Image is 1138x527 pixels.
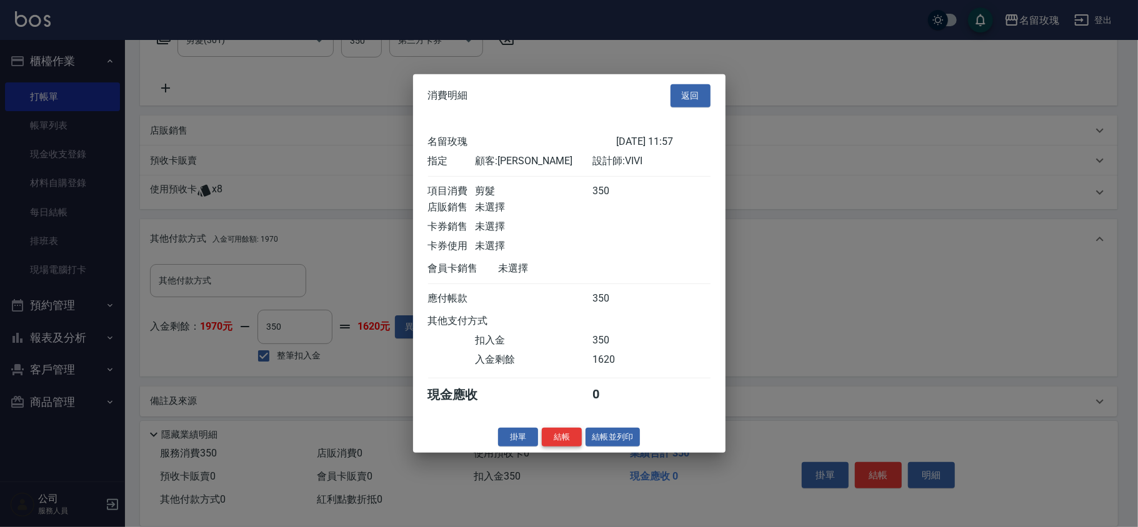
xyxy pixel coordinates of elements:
div: 其他支付方式 [428,314,522,327]
button: 掛單 [498,427,538,446]
div: 店販銷售 [428,200,475,214]
div: 入金剩餘 [475,353,592,366]
button: 返回 [671,84,711,107]
div: 顧客: [PERSON_NAME] [475,154,592,167]
div: 會員卡銷售 [428,262,499,275]
div: 現金應收 [428,386,499,403]
div: 未選擇 [475,200,592,214]
div: 卡券使用 [428,239,475,252]
button: 結帳 [542,427,582,446]
div: [DATE] 11:57 [616,135,711,148]
div: 名留玫瑰 [428,135,616,148]
div: 項目消費 [428,184,475,197]
div: 應付帳款 [428,292,475,305]
div: 指定 [428,154,475,167]
div: 350 [592,184,639,197]
div: 350 [592,333,639,347]
div: 扣入金 [475,333,592,347]
div: 0 [592,386,639,403]
div: 未選擇 [475,239,592,252]
div: 未選擇 [475,220,592,233]
div: 350 [592,292,639,305]
div: 設計師: VIVI [592,154,710,167]
div: 1620 [592,353,639,366]
div: 未選擇 [499,262,616,275]
span: 消費明細 [428,89,468,102]
div: 卡券銷售 [428,220,475,233]
div: 剪髮 [475,184,592,197]
button: 結帳並列印 [586,427,640,446]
